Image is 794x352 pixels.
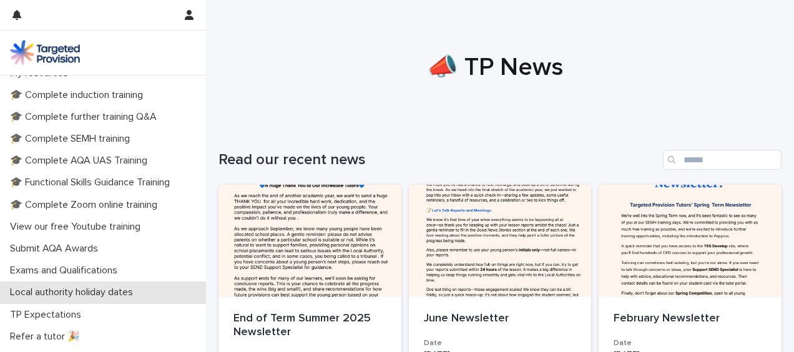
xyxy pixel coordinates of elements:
[5,221,150,233] p: View our free Youtube training
[218,52,772,82] h1: 📣 TP News
[5,177,180,188] p: 🎓 Functional Skills Guidance Training
[218,151,658,169] h1: Read our recent news
[614,312,767,326] p: February Newsletter
[5,89,153,101] p: 🎓 Complete induction training
[233,312,386,339] p: End of Term Summer 2025 Newsletter
[5,155,157,167] p: 🎓 Complete AQA UAS Training
[614,338,767,348] h3: Date
[5,111,167,123] p: 🎓 Complete further training Q&A
[5,133,140,145] p: 🎓 Complete SEMH training
[5,243,108,255] p: Submit AQA Awards
[5,199,167,211] p: 🎓 Complete Zoom online training
[663,150,782,170] input: Search
[424,338,577,348] h3: Date
[10,40,80,65] img: M5nRWzHhSzIhMunXDL62
[5,286,143,298] p: Local authority holiday dates
[5,331,90,343] p: Refer a tutor 🎉
[5,309,91,321] p: TP Expectations
[5,265,127,276] p: Exams and Qualifications
[424,312,577,326] p: June Newsletter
